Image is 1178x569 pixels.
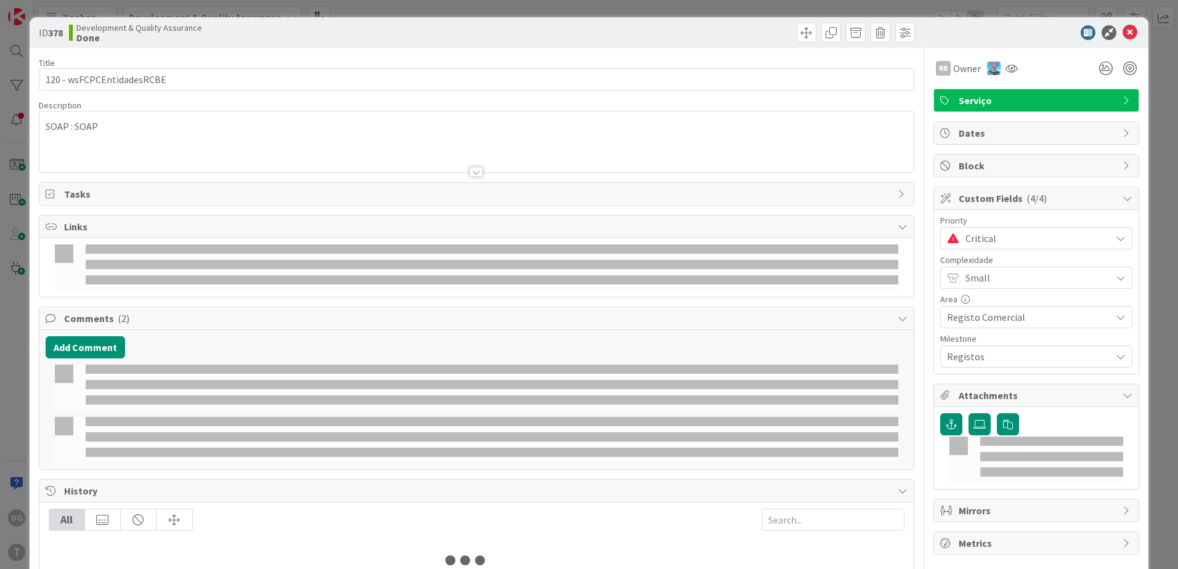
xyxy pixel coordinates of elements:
[64,187,892,201] span: Tasks
[936,61,951,76] div: RB
[49,509,85,530] div: All
[46,336,125,358] button: Add Comment
[959,536,1116,551] span: Metrics
[959,503,1116,518] span: Mirrors
[1026,192,1047,204] span: ( 4/4 )
[64,311,892,326] span: Comments
[940,256,1132,264] div: Complexidade
[39,57,55,68] label: Title
[940,216,1132,225] div: Priority
[959,93,1116,108] span: Serviço
[965,269,1105,286] span: Small
[947,348,1105,365] span: Registos
[953,61,981,76] span: Owner
[940,295,1132,304] div: Area
[118,312,129,325] span: ( 2 )
[959,126,1116,140] span: Dates
[39,100,81,111] span: Description
[965,230,1105,247] span: Critical
[940,334,1132,343] div: Milestone
[46,119,908,134] p: SOAP : SOAP
[39,68,914,91] input: type card name here...
[959,191,1116,206] span: Custom Fields
[947,309,1105,326] span: Registo Comercial
[959,388,1116,403] span: Attachments
[64,483,892,498] span: History
[76,33,202,42] b: Done
[39,25,63,40] span: ID
[987,62,1001,75] img: SF
[959,158,1116,173] span: Block
[762,509,904,531] input: Search...
[48,26,63,39] b: 378
[64,219,892,234] span: Links
[76,23,202,33] span: Development & Quality Assurance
